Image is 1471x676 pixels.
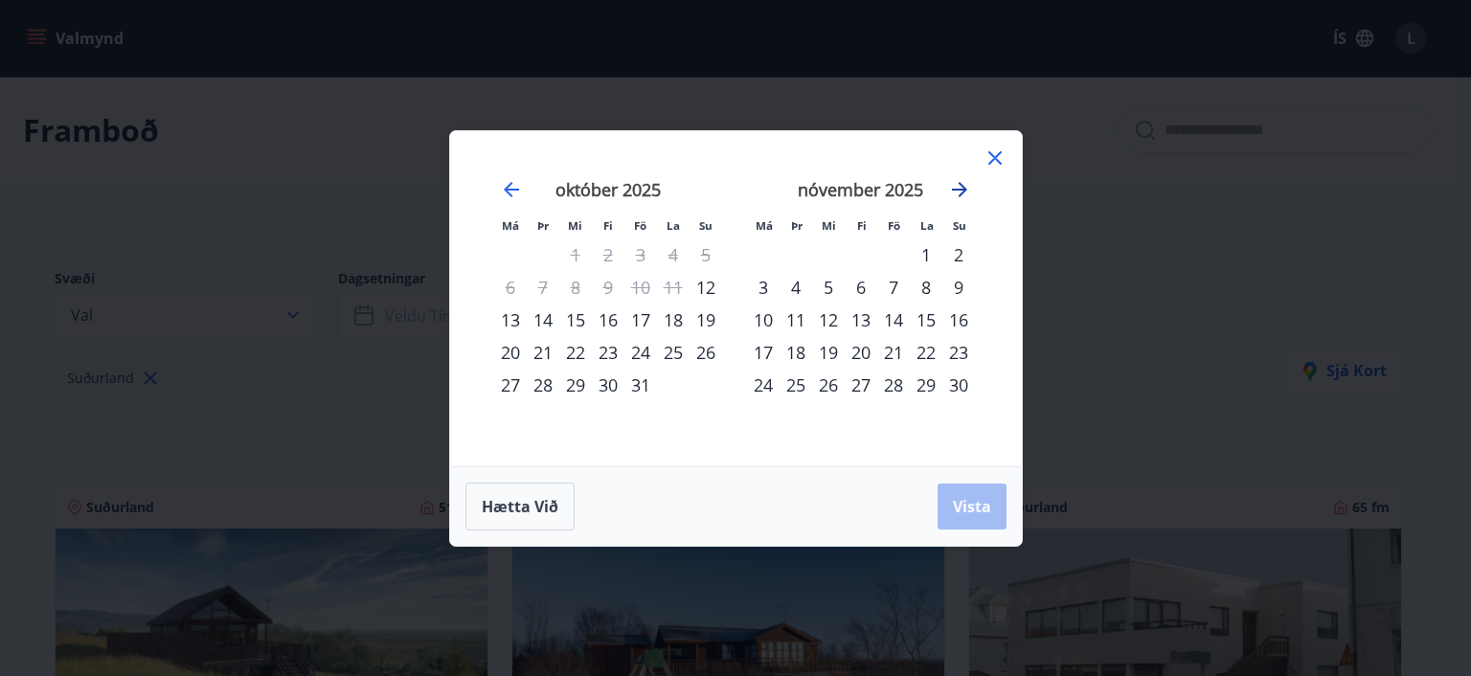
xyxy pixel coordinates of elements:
[502,218,519,233] small: Má
[747,369,780,401] td: Choose mánudagur, 24. nóvember 2025 as your check-in date. It’s available.
[747,336,780,369] td: Choose mánudagur, 17. nóvember 2025 as your check-in date. It’s available.
[942,369,975,401] div: 30
[592,304,624,336] div: 16
[494,369,527,401] td: Choose mánudagur, 27. október 2025 as your check-in date. It’s available.
[527,304,559,336] div: 14
[877,304,910,336] div: 14
[780,336,812,369] td: Choose þriðjudagur, 18. nóvember 2025 as your check-in date. It’s available.
[559,336,592,369] td: Choose miðvikudagur, 22. október 2025 as your check-in date. It’s available.
[942,336,975,369] div: 23
[942,271,975,304] div: 9
[747,304,780,336] div: 10
[845,271,877,304] td: Choose fimmtudagur, 6. nóvember 2025 as your check-in date. It’s available.
[657,304,690,336] div: 18
[559,271,592,304] td: Not available. miðvikudagur, 8. október 2025
[877,369,910,401] td: Choose föstudagur, 28. nóvember 2025 as your check-in date. It’s available.
[527,336,559,369] td: Choose þriðjudagur, 21. október 2025 as your check-in date. It’s available.
[920,218,934,233] small: La
[812,336,845,369] td: Choose miðvikudagur, 19. nóvember 2025 as your check-in date. It’s available.
[527,369,559,401] td: Choose þriðjudagur, 28. október 2025 as your check-in date. It’s available.
[845,369,877,401] td: Choose fimmtudagur, 27. nóvember 2025 as your check-in date. It’s available.
[942,271,975,304] td: Choose sunnudagur, 9. nóvember 2025 as your check-in date. It’s available.
[624,304,657,336] div: 17
[756,218,773,233] small: Má
[780,369,812,401] td: Choose þriðjudagur, 25. nóvember 2025 as your check-in date. It’s available.
[780,271,812,304] td: Choose þriðjudagur, 4. nóvember 2025 as your check-in date. It’s available.
[877,304,910,336] td: Choose föstudagur, 14. nóvember 2025 as your check-in date. It’s available.
[910,304,942,336] td: Choose laugardagur, 15. nóvember 2025 as your check-in date. It’s available.
[494,336,527,369] td: Choose mánudagur, 20. október 2025 as your check-in date. It’s available.
[953,218,966,233] small: Su
[527,336,559,369] div: 21
[910,271,942,304] td: Choose laugardagur, 8. nóvember 2025 as your check-in date. It’s available.
[559,369,592,401] div: 29
[657,336,690,369] td: Choose laugardagur, 25. október 2025 as your check-in date. It’s available.
[559,238,592,271] td: Not available. miðvikudagur, 1. október 2025
[592,304,624,336] td: Choose fimmtudagur, 16. október 2025 as your check-in date. It’s available.
[690,304,722,336] div: 19
[624,304,657,336] td: Choose föstudagur, 17. október 2025 as your check-in date. It’s available.
[910,271,942,304] div: 8
[494,304,527,336] td: Choose mánudagur, 13. október 2025 as your check-in date. It’s available.
[780,271,812,304] div: 4
[877,369,910,401] div: 28
[559,304,592,336] div: 15
[527,369,559,401] div: 28
[942,238,975,271] div: 2
[812,304,845,336] td: Choose miðvikudagur, 12. nóvember 2025 as your check-in date. It’s available.
[555,178,661,201] strong: október 2025
[910,304,942,336] div: 15
[747,369,780,401] div: 24
[592,336,624,369] div: 23
[845,336,877,369] td: Choose fimmtudagur, 20. nóvember 2025 as your check-in date. It’s available.
[910,369,942,401] td: Choose laugardagur, 29. nóvember 2025 as your check-in date. It’s available.
[845,304,877,336] div: 13
[527,271,559,304] td: Not available. þriðjudagur, 7. október 2025
[592,336,624,369] td: Choose fimmtudagur, 23. október 2025 as your check-in date. It’s available.
[465,483,575,530] button: Hætta við
[845,271,877,304] div: 6
[690,304,722,336] td: Choose sunnudagur, 19. október 2025 as your check-in date. It’s available.
[690,271,722,304] td: Choose sunnudagur, 12. október 2025 as your check-in date. It’s available.
[877,271,910,304] div: 7
[942,238,975,271] td: Choose sunnudagur, 2. nóvember 2025 as your check-in date. It’s available.
[527,304,559,336] td: Choose þriðjudagur, 14. október 2025 as your check-in date. It’s available.
[634,218,646,233] small: Fö
[494,336,527,369] div: 20
[592,369,624,401] td: Choose fimmtudagur, 30. október 2025 as your check-in date. It’s available.
[812,369,845,401] div: 26
[559,369,592,401] td: Choose miðvikudagur, 29. október 2025 as your check-in date. It’s available.
[910,336,942,369] td: Choose laugardagur, 22. nóvember 2025 as your check-in date. It’s available.
[624,336,657,369] td: Choose föstudagur, 24. október 2025 as your check-in date. It’s available.
[690,336,722,369] div: 26
[910,238,942,271] td: Choose laugardagur, 1. nóvember 2025 as your check-in date. It’s available.
[780,336,812,369] div: 18
[845,369,877,401] div: 27
[657,238,690,271] td: Not available. laugardagur, 4. október 2025
[780,304,812,336] div: 11
[624,271,657,304] td: Not available. föstudagur, 10. október 2025
[798,178,923,201] strong: nóvember 2025
[942,369,975,401] td: Choose sunnudagur, 30. nóvember 2025 as your check-in date. It’s available.
[845,336,877,369] div: 20
[812,304,845,336] div: 12
[500,178,523,201] div: Move backward to switch to the previous month.
[657,304,690,336] td: Choose laugardagur, 18. október 2025 as your check-in date. It’s available.
[877,336,910,369] div: 21
[747,271,780,304] td: Choose mánudagur, 3. nóvember 2025 as your check-in date. It’s available.
[494,304,527,336] div: 13
[812,271,845,304] div: 5
[699,218,713,233] small: Su
[537,218,549,233] small: Þr
[857,218,867,233] small: Fi
[822,218,836,233] small: Mi
[845,304,877,336] td: Choose fimmtudagur, 13. nóvember 2025 as your check-in date. It’s available.
[747,336,780,369] div: 17
[948,178,971,201] div: Move forward to switch to the next month.
[667,218,680,233] small: La
[910,369,942,401] div: 29
[657,336,690,369] div: 25
[690,336,722,369] td: Choose sunnudagur, 26. október 2025 as your check-in date. It’s available.
[812,369,845,401] td: Choose miðvikudagur, 26. nóvember 2025 as your check-in date. It’s available.
[690,238,722,271] td: Not available. sunnudagur, 5. október 2025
